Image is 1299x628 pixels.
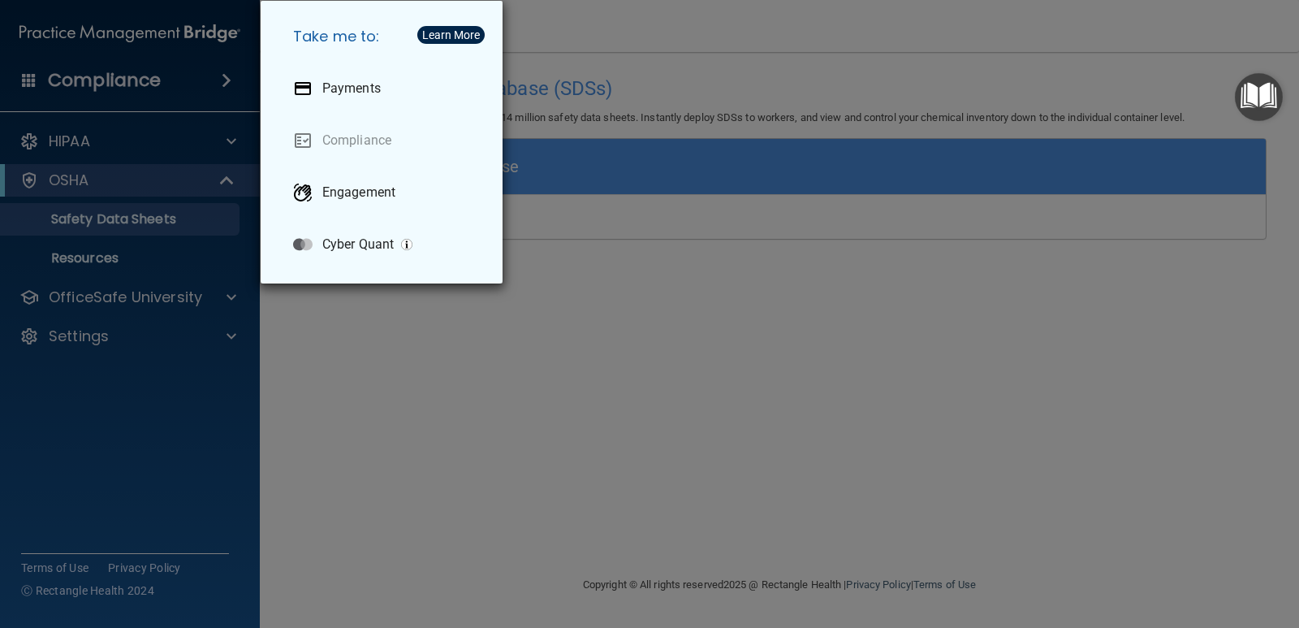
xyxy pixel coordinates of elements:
[322,80,381,97] p: Payments
[417,26,485,44] button: Learn More
[1235,73,1283,121] button: Open Resource Center
[280,222,490,267] a: Cyber Quant
[422,29,480,41] div: Learn More
[280,118,490,163] a: Compliance
[280,170,490,215] a: Engagement
[322,184,395,201] p: Engagement
[322,236,394,253] p: Cyber Quant
[280,14,490,59] h5: Take me to:
[280,66,490,111] a: Payments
